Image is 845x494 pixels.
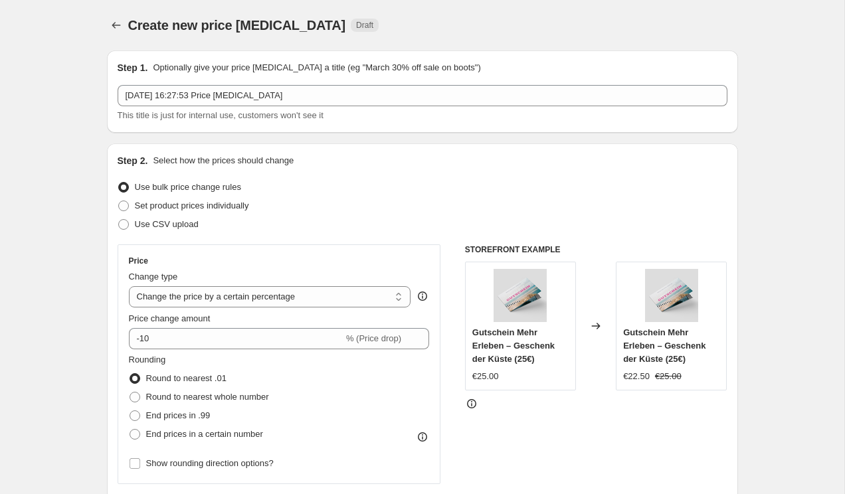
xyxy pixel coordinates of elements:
div: €22.50 [623,370,650,383]
span: Rounding [129,355,166,365]
span: Show rounding direction options? [146,458,274,468]
strike: €25.00 [655,370,682,383]
input: 30% off holiday sale [118,85,727,106]
span: This title is just for internal use, customers won't see it [118,110,324,120]
span: Gutschein Mehr Erleben – Geschenk der Küste (25€) [472,327,555,364]
h2: Step 1. [118,61,148,74]
span: Draft [356,20,373,31]
span: % (Price drop) [346,333,401,343]
div: €25.00 [472,370,499,383]
span: Gutschein Mehr Erleben – Geschenk der Küste (25€) [623,327,705,364]
span: Use CSV upload [135,219,199,229]
img: Gutschein_80x.png [494,269,547,322]
button: Price change jobs [107,16,126,35]
span: End prices in a certain number [146,429,263,439]
span: Price change amount [129,313,211,323]
span: End prices in .99 [146,410,211,420]
span: Change type [129,272,178,282]
h3: Price [129,256,148,266]
img: Gutschein_80x.png [645,269,698,322]
div: help [416,289,429,303]
span: Use bulk price change rules [135,182,241,192]
p: Select how the prices should change [153,154,294,167]
span: Round to nearest .01 [146,373,227,383]
p: Optionally give your price [MEDICAL_DATA] a title (eg "March 30% off sale on boots") [153,61,480,74]
span: Set product prices individually [135,201,249,210]
h6: STOREFRONT EXAMPLE [465,244,727,255]
span: Create new price [MEDICAL_DATA] [128,18,346,33]
span: Round to nearest whole number [146,392,269,402]
input: -15 [129,328,343,349]
h2: Step 2. [118,154,148,167]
